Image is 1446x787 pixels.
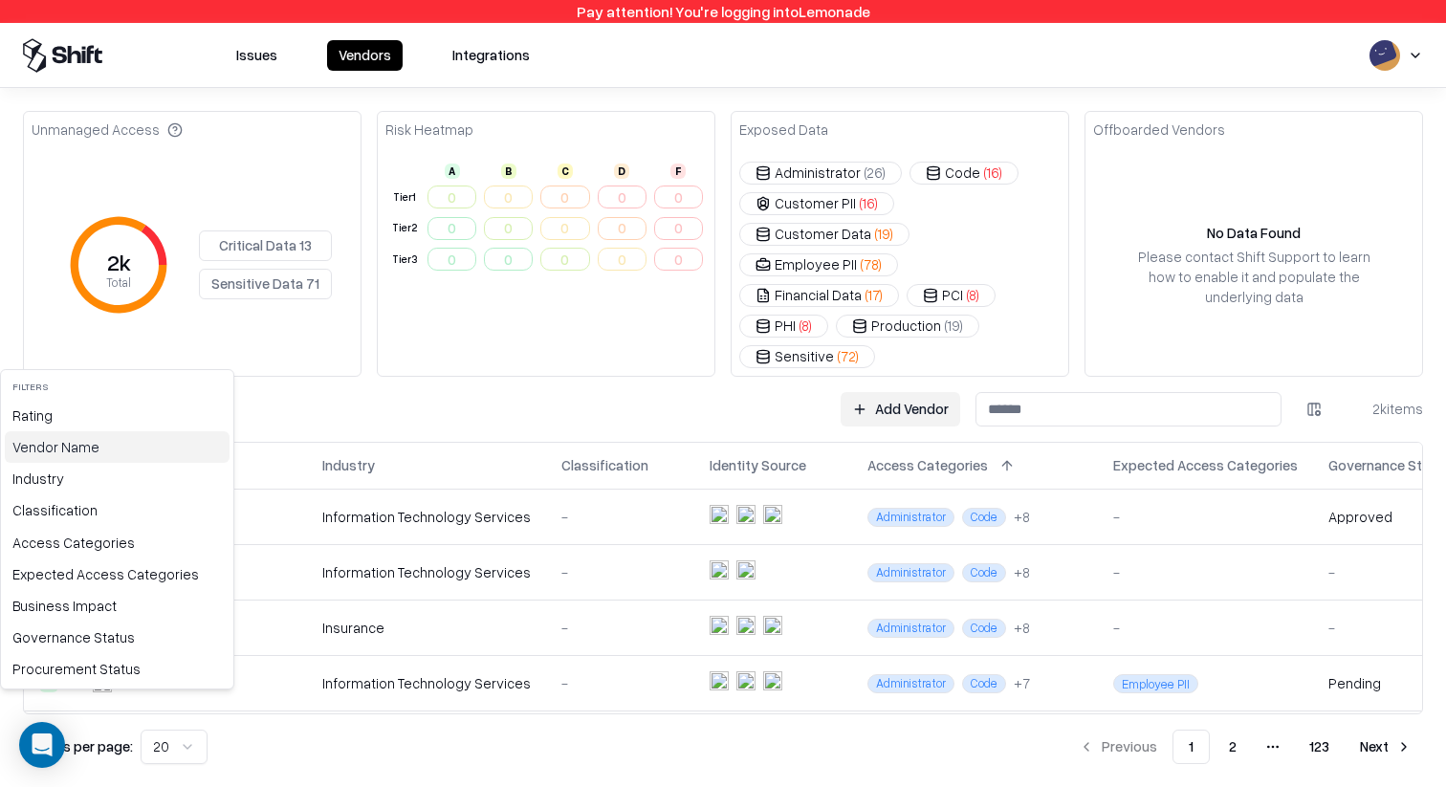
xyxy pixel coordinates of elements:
div: Rating [5,400,230,431]
div: Business Impact [5,590,230,622]
div: Procurement Status [5,653,230,685]
div: Industry [5,463,230,494]
div: Classification [5,494,230,526]
div: Governance Status [5,622,230,653]
div: Vendor Name [5,431,230,463]
div: Expected Access Categories [5,558,230,590]
div: Access Categories [5,527,230,558]
div: Filters [5,374,230,400]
